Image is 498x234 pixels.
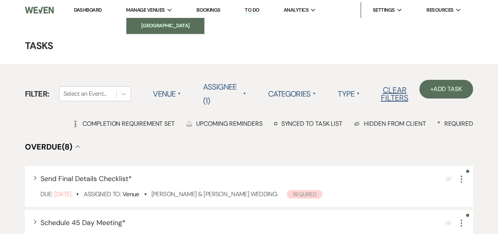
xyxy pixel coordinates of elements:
b: • [144,190,146,198]
span: Overdue (8) [25,142,72,152]
span: Filter: [25,88,49,100]
span: Required [287,190,323,199]
span: Due: [40,190,52,198]
div: Completion Requirement Set [72,120,175,128]
label: Type [338,87,360,101]
button: Clear Filters [370,86,419,102]
span: Assigned To: [84,190,121,198]
a: Bookings [196,7,221,13]
div: Upcoming Reminders [186,120,263,128]
a: +Add Task [419,80,473,99]
span: Resources [426,6,453,14]
a: To Do [245,7,259,14]
span: [DATE] [54,190,71,198]
a: Dashboard [74,7,102,13]
label: Assignee (1) [203,80,247,108]
span: Settings [373,6,395,14]
span: Send Final Details Checklist * [40,174,132,183]
b: • [76,190,78,198]
div: Required [437,120,473,128]
div: Hidden from Client [354,120,426,128]
button: Overdue(8) [25,143,80,151]
img: Weven Logo [25,2,54,18]
label: Venue [153,87,181,101]
span: Schedule 45 Day Meeting * [40,218,126,227]
span: ▲ [178,91,181,97]
button: Send Final Details Checklist* [40,175,132,182]
li: [GEOGRAPHIC_DATA] [130,22,200,30]
span: ▲ [357,91,360,97]
span: Venue [123,190,139,198]
div: Synced to task list [274,120,342,128]
a: [GEOGRAPHIC_DATA] [126,18,204,33]
a: [PERSON_NAME] & [PERSON_NAME] Wedding [151,190,277,198]
span: ▲ [313,91,316,97]
span: Analytics [284,6,309,14]
button: Schedule 45 Day Meeting* [40,219,126,226]
span: Add Task [433,85,462,93]
label: Categories [268,87,316,101]
div: Select an Event... [63,89,106,99]
span: Manage Venues [126,6,165,14]
span: ▲ [243,91,246,97]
